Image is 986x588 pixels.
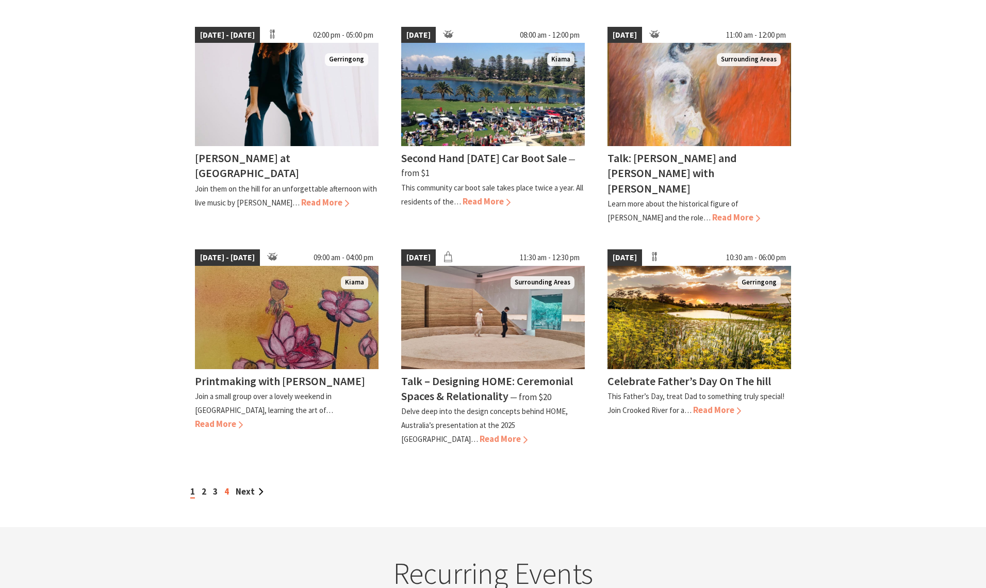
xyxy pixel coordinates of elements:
[195,391,333,415] p: Join a small group over a lovely weekend in [GEOGRAPHIC_DATA], learning the art of…
[510,391,551,403] span: ⁠— from $20
[693,404,741,416] span: Read More
[607,43,791,146] img: An expressionist painting of a white figure appears in front of an orange and red backdrop
[515,249,585,266] span: 11:30 am - 12:30 pm
[607,266,791,369] img: Crooked River Estate
[607,391,784,415] p: This Father’s Day, treat Dad to something truly special! Join Crooked River for a…
[308,27,379,43] span: 02:00 pm - 05:00 pm
[195,249,379,447] a: [DATE] - [DATE] 09:00 am - 04:00 pm Printmaking Kiama Printmaking with [PERSON_NAME] Join a small...
[401,374,573,403] h4: Talk – Designing HOME: Ceremonial Spaces & Relationality
[712,212,760,223] span: Read More
[190,486,195,499] span: 1
[607,27,791,225] a: [DATE] 11:00 am - 12:00 pm An expressionist painting of a white figure appears in front of an ora...
[607,151,737,195] h4: Talk: [PERSON_NAME] and [PERSON_NAME] with [PERSON_NAME]
[401,27,585,225] a: [DATE] 08:00 am - 12:00 pm Car boot sale Kiama Second Hand [DATE] Car Boot Sale ⁠— from $1 This c...
[195,249,260,266] span: [DATE] - [DATE]
[195,151,299,180] h4: [PERSON_NAME] at [GEOGRAPHIC_DATA]
[401,183,583,206] p: This community car boot sale takes place twice a year. All residents of the…
[195,27,260,43] span: [DATE] - [DATE]
[202,486,206,497] a: 2
[463,196,511,207] span: Read More
[607,27,642,43] span: [DATE]
[607,249,791,447] a: [DATE] 10:30 am - 06:00 pm Crooked River Estate Gerringong Celebrate Father’s Day On The hill Thi...
[213,486,218,497] a: 3
[480,433,528,444] span: Read More
[515,27,585,43] span: 08:00 am - 12:00 pm
[401,249,436,266] span: [DATE]
[511,276,574,289] span: Surrounding Areas
[401,406,568,444] p: Delve deep into the design concepts behind HOME, Australia’s presentation at the 2025 [GEOGRAPHIC...
[236,486,264,497] a: Next
[301,197,349,208] span: Read More
[195,43,379,146] img: Kay Proudlove
[401,266,585,369] img: Two visitors stand in the middle ofn a circular stone art installation with sand in the middle
[224,486,229,497] a: 4
[547,53,574,66] span: Kiama
[341,276,368,289] span: Kiama
[195,27,379,225] a: [DATE] - [DATE] 02:00 pm - 05:00 pm Kay Proudlove Gerringong [PERSON_NAME] at [GEOGRAPHIC_DATA] J...
[308,249,379,266] span: 09:00 am - 04:00 pm
[195,184,377,208] p: Join them on the hill for an unforgettable afternoon with live music by [PERSON_NAME]…
[607,249,642,266] span: [DATE]
[195,374,365,388] h4: Printmaking with [PERSON_NAME]
[717,53,781,66] span: Surrounding Areas
[401,27,436,43] span: [DATE]
[195,418,243,430] span: Read More
[401,43,585,146] img: Car boot sale
[607,374,771,388] h4: Celebrate Father’s Day On The hill
[401,249,585,447] a: [DATE] 11:30 am - 12:30 pm Two visitors stand in the middle ofn a circular stone art installation...
[721,27,791,43] span: 11:00 am - 12:00 pm
[737,276,781,289] span: Gerringong
[401,151,567,165] h4: Second Hand [DATE] Car Boot Sale
[195,266,379,369] img: Printmaking
[607,199,738,223] p: Learn more about the historical figure of [PERSON_NAME] and the role…
[721,249,791,266] span: 10:30 am - 06:00 pm
[325,53,368,66] span: Gerringong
